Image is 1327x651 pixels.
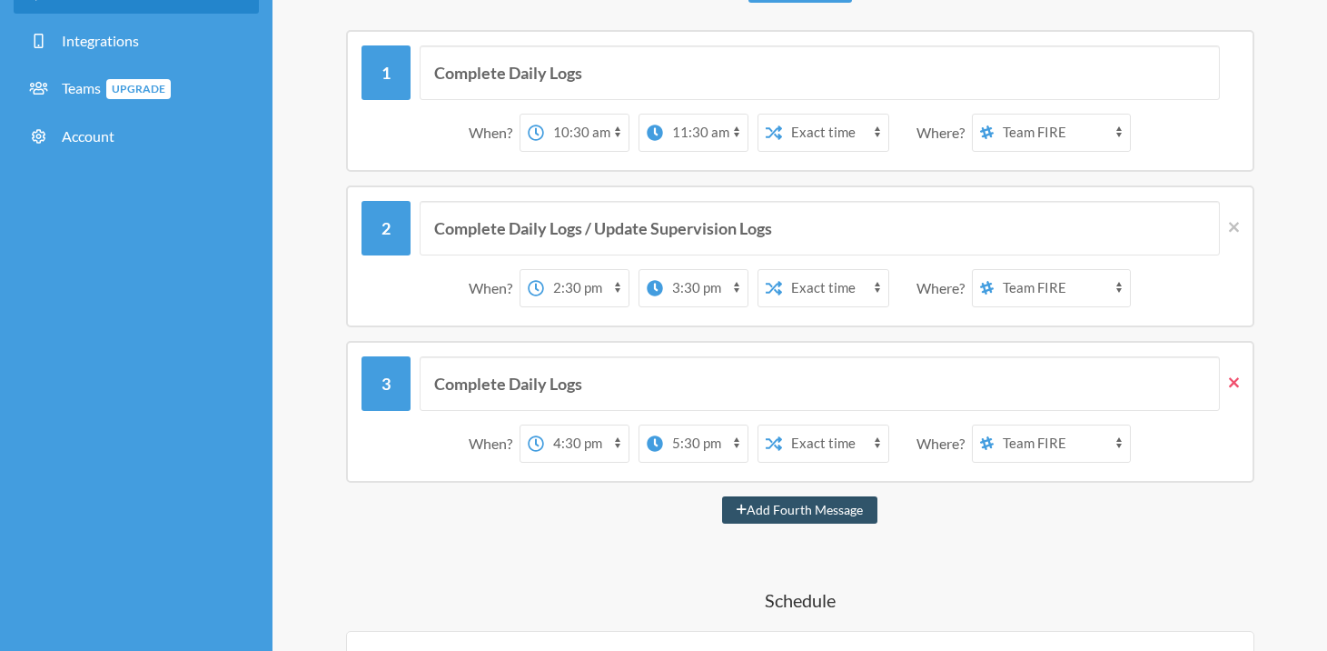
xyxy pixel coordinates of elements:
span: Integrations [62,32,139,49]
div: Where? [916,269,972,307]
h4: Schedule [309,587,1291,613]
a: Account [14,116,259,156]
input: Message [420,356,1220,411]
a: Integrations [14,21,259,61]
div: When? [469,425,520,463]
span: Teams [62,79,171,96]
span: Account [62,127,114,145]
div: When? [469,269,520,307]
div: Where? [916,425,972,463]
div: When? [469,114,520,152]
a: TeamsUpgrade [14,68,259,109]
span: Upgrade [106,79,171,99]
button: Add Fourth Message [722,496,877,524]
input: Message [420,45,1220,100]
div: Where? [916,114,972,152]
input: Message [420,201,1220,255]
